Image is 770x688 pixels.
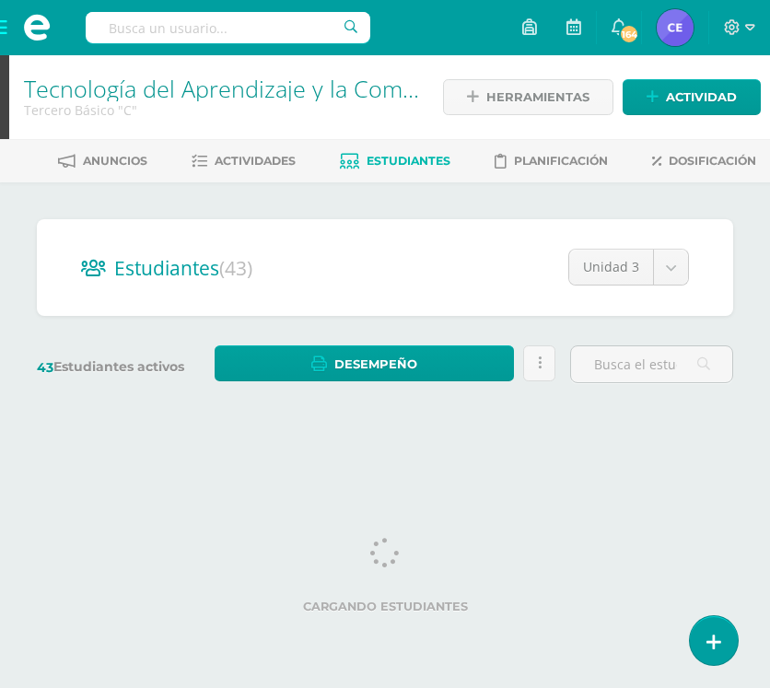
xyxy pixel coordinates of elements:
a: Unidad 3 [569,250,688,285]
label: Estudiantes activos [37,358,200,376]
h1: Tecnología del Aprendizaje y la Comunicación [24,76,419,101]
span: Unidad 3 [583,250,639,285]
input: Busca un usuario... [86,12,370,43]
a: Planificación [495,146,608,176]
a: Anuncios [58,146,147,176]
a: Estudiantes [340,146,450,176]
a: Actividades [192,146,296,176]
span: Actividades [215,154,296,168]
a: Herramientas [443,79,613,115]
span: Estudiantes [367,154,450,168]
a: Tecnología del Aprendizaje y la Comunicación [24,73,503,104]
label: Cargando estudiantes [44,600,726,613]
span: Planificación [514,154,608,168]
span: Actividad [666,80,737,114]
a: Actividad [623,79,761,115]
span: (43) [219,255,252,281]
span: Estudiantes [114,255,252,281]
span: Desempeño [334,347,417,381]
div: Tercero Básico 'C' [24,101,419,119]
span: Anuncios [83,154,147,168]
img: fbc77e7ba2dbfe8c3cc20f57a9f437ef.png [657,9,694,46]
span: 43 [37,359,53,376]
input: Busca el estudiante aquí... [571,346,732,382]
a: Desempeño [215,345,514,381]
span: Dosificación [669,154,756,168]
a: Dosificación [652,146,756,176]
span: 164 [619,24,639,44]
span: Herramientas [486,80,589,114]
